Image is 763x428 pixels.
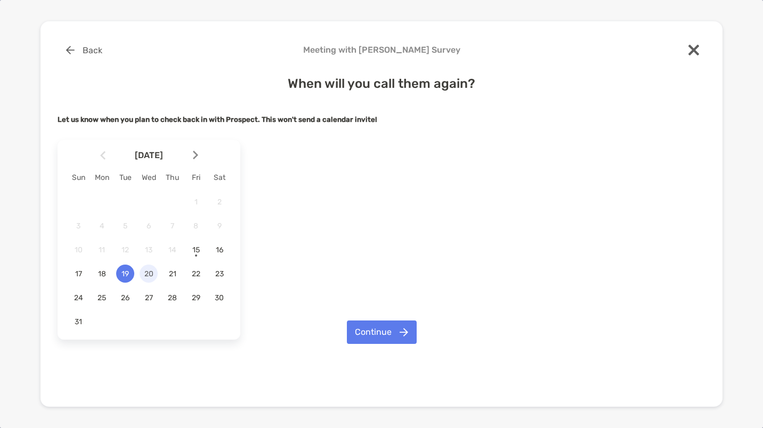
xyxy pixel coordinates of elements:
img: button icon [66,46,75,54]
span: 27 [140,293,158,302]
div: Tue [113,173,137,182]
strong: This won't send a calendar invite! [262,116,377,124]
span: [DATE] [108,150,191,160]
span: 9 [210,221,229,231]
button: Back [58,38,110,62]
div: Mon [90,173,113,182]
span: 18 [93,269,111,278]
h4: Meeting with [PERSON_NAME] Survey [58,45,705,55]
span: 4 [93,221,111,231]
img: Arrow icon [193,151,198,160]
span: 28 [164,293,182,302]
div: Sat [208,173,231,182]
span: 29 [187,293,205,302]
span: 22 [187,269,205,278]
span: 23 [210,269,229,278]
img: button icon [400,328,408,336]
button: Continue [347,320,417,344]
img: Arrow icon [100,151,105,160]
span: 31 [69,317,87,326]
span: 3 [69,221,87,231]
h5: Let us know when you plan to check back in with Prospect. [58,116,705,124]
span: 14 [164,245,182,254]
span: 7 [164,221,182,231]
span: 19 [116,269,134,278]
span: 24 [69,293,87,302]
span: 15 [187,245,205,254]
span: 5 [116,221,134,231]
span: 6 [140,221,158,231]
span: 13 [140,245,158,254]
div: Wed [137,173,160,182]
span: 8 [187,221,205,231]
span: 1 [187,197,205,207]
span: 20 [140,269,158,278]
span: 25 [93,293,111,302]
div: Thu [161,173,184,182]
div: Sun [67,173,90,182]
span: 12 [116,245,134,254]
img: close modal [688,45,699,55]
h4: When will you call them again? [58,76,705,91]
span: 11 [93,245,111,254]
span: 17 [69,269,87,278]
div: Fri [184,173,208,182]
span: 10 [69,245,87,254]
span: 21 [164,269,182,278]
span: 30 [210,293,229,302]
span: 16 [210,245,229,254]
span: 26 [116,293,134,302]
span: 2 [210,197,229,207]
